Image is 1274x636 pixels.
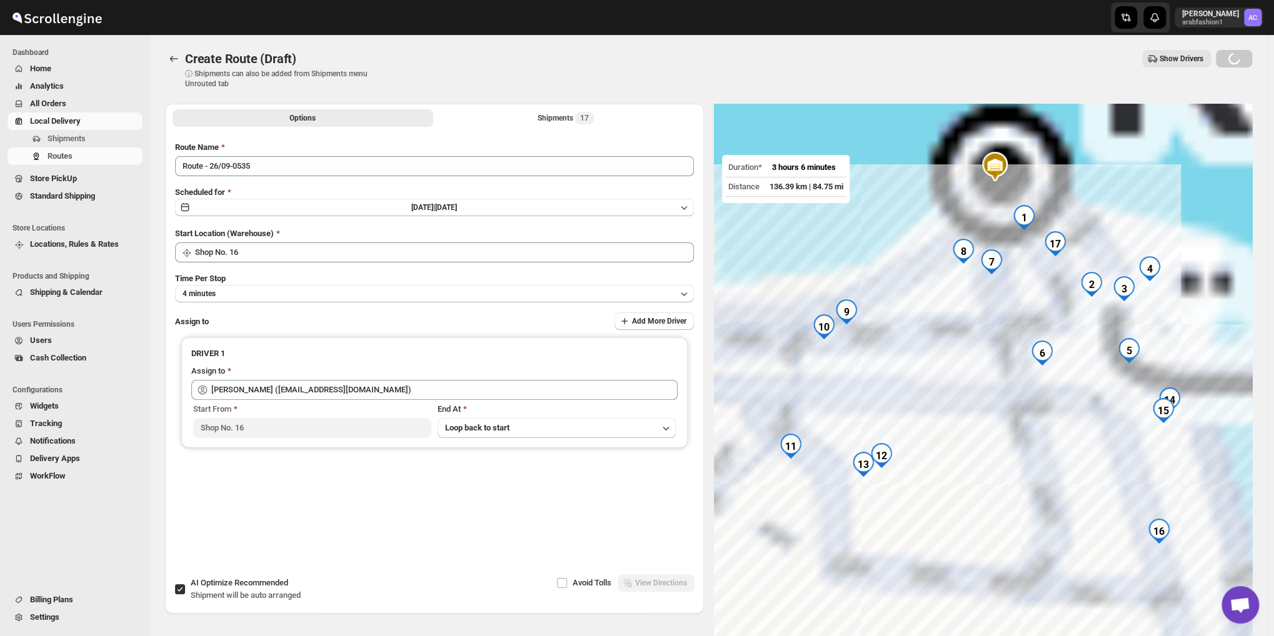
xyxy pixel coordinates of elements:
[8,60,143,77] button: Home
[175,199,694,216] button: [DATE]|[DATE]
[13,319,144,329] span: Users Permissions
[1182,9,1239,19] p: [PERSON_NAME]
[8,415,143,432] button: Tracking
[175,142,219,152] span: Route Name
[435,203,457,212] span: [DATE]
[538,112,594,124] div: Shipments
[438,418,676,438] button: Loop back to start
[30,471,66,480] span: WorkFlow
[1244,9,1261,26] span: Abizer Chikhly
[811,314,836,339] div: 10
[573,578,611,587] span: Avoid Tolls
[13,223,144,233] span: Store Locations
[1079,272,1104,297] div: 2
[8,591,143,609] button: Billing Plans
[30,116,81,126] span: Local Delivery
[979,249,1004,274] div: 7
[175,285,694,302] button: 4 minutes
[834,299,859,324] div: 9
[175,187,225,197] span: Scheduled for
[191,590,301,600] span: Shipment will be auto arranged
[772,162,836,172] span: 3 hours 6 minutes
[1248,14,1257,22] text: AC
[175,274,226,283] span: Time Per Stop
[728,162,762,172] span: Duration*
[13,271,144,281] span: Products and Shipping
[1146,519,1171,544] div: 16
[1175,7,1263,27] button: User menu
[165,131,704,546] div: All Route Options
[30,191,95,201] span: Standard Shipping
[191,578,288,587] span: AI Optimize
[8,349,143,367] button: Cash Collection
[30,454,80,463] span: Delivery Apps
[614,312,694,330] button: Add More Driver
[191,347,678,360] h3: DRIVER 1
[1142,50,1211,67] button: Show Drivers
[30,174,77,183] span: Store PickUp
[1221,586,1259,624] div: Open chat
[8,130,143,147] button: Shipments
[1137,256,1162,281] div: 4
[8,77,143,95] button: Analytics
[10,2,104,33] img: ScrollEngine
[1160,54,1203,64] span: Show Drivers
[48,151,73,161] span: Routes
[411,203,435,212] span: [DATE] |
[770,182,843,191] span: 136.39 km | 84.75 mi
[851,452,876,477] div: 13
[8,284,143,301] button: Shipping & Calendar
[8,609,143,626] button: Settings
[30,64,51,73] span: Home
[8,236,143,253] button: Locations, Rules & Rates
[191,365,225,377] div: Assign to
[185,51,296,66] span: Create Route (Draft)
[13,385,144,395] span: Configurations
[1151,398,1176,423] div: 15
[30,612,59,622] span: Settings
[30,99,66,108] span: All Orders
[778,434,803,459] div: 11
[580,113,589,123] span: 17
[234,578,288,587] span: Recommended
[728,182,760,191] span: Distance
[185,69,382,89] p: ⓘ Shipments can also be added from Shipments menu Unrouted tab
[1030,340,1055,365] div: 6
[1116,338,1141,363] div: 5
[30,335,52,345] span: Users
[8,397,143,415] button: Widgets
[8,432,143,450] button: Notifications
[211,380,678,400] input: Search assignee
[8,95,143,112] button: All Orders
[1157,387,1182,412] div: 14
[173,109,433,127] button: All Route Options
[1111,276,1136,301] div: 3
[30,239,119,249] span: Locations, Rules & Rates
[8,450,143,467] button: Delivery Apps
[30,81,64,91] span: Analytics
[30,595,73,604] span: Billing Plans
[438,403,676,415] div: End At
[13,47,144,57] span: Dashboard
[30,287,103,297] span: Shipping & Calendar
[289,113,316,123] span: Options
[195,242,694,262] input: Search location
[30,353,86,362] span: Cash Collection
[30,401,59,410] span: Widgets
[30,419,62,428] span: Tracking
[951,239,976,264] div: 8
[8,332,143,349] button: Users
[869,443,894,468] div: 12
[175,229,274,238] span: Start Location (Warehouse)
[183,289,216,299] span: 4 minutes
[175,317,209,326] span: Assign to
[1182,19,1239,26] p: arabfashion1
[8,147,143,165] button: Routes
[445,423,509,432] span: Loop back to start
[436,109,696,127] button: Selected Shipments
[30,436,76,445] span: Notifications
[8,467,143,485] button: WorkFlow
[165,50,183,67] button: Routes
[1043,231,1068,256] div: 17
[193,404,231,414] span: Start From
